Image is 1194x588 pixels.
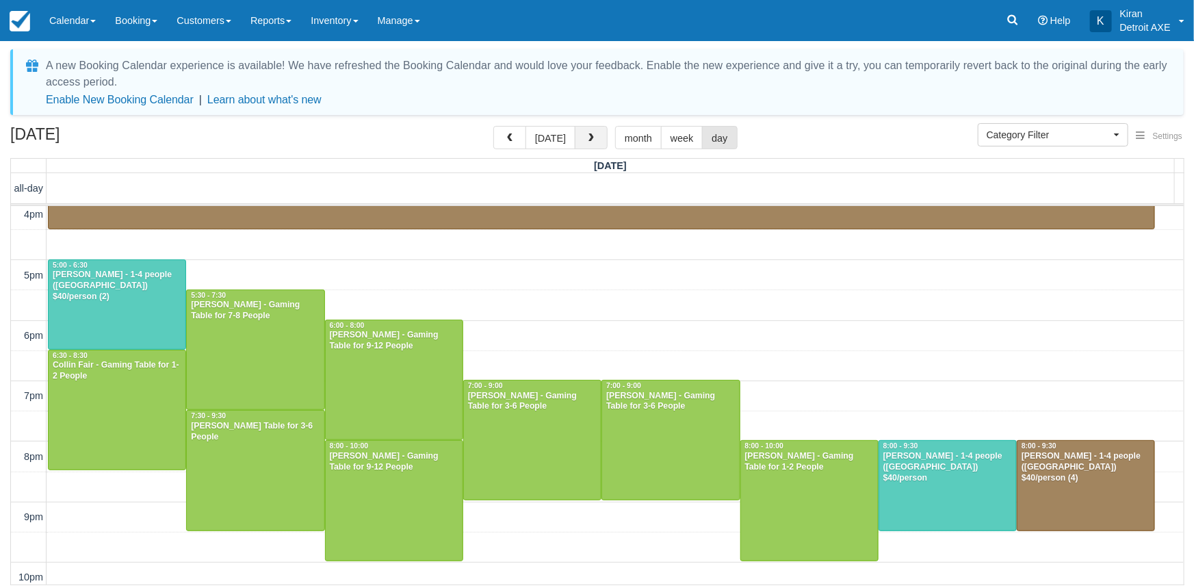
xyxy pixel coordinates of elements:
button: month [615,126,662,149]
button: day [702,126,737,149]
img: checkfront-main-nav-mini-logo.png [10,11,30,31]
span: 6:00 - 8:00 [330,322,365,329]
span: 5pm [24,270,43,281]
div: [PERSON_NAME] - Gaming Table for 3-6 People [467,391,597,413]
span: 7:30 - 9:30 [191,412,226,420]
div: [PERSON_NAME] - Gaming Table for 1-2 People [744,451,874,473]
span: 7:00 - 9:00 [606,382,641,389]
a: 6:00 - 8:00[PERSON_NAME] - Gaming Table for 9-12 People [325,320,463,440]
span: 8:00 - 9:30 [883,442,918,450]
span: 9pm [24,511,43,522]
a: 7:30 - 9:30[PERSON_NAME] Table for 3-6 People [186,410,324,531]
div: [PERSON_NAME] - 1-4 people ([GEOGRAPHIC_DATA]) $40/person (4) [1021,451,1151,484]
a: 6:30 - 8:30Collin Fair - Gaming Table for 1-2 People [48,350,186,470]
a: 7:00 - 9:00[PERSON_NAME] - Gaming Table for 3-6 People [463,380,601,500]
a: 8:00 - 10:00[PERSON_NAME] - Gaming Table for 1-2 People [740,440,879,561]
p: Kiran [1120,7,1171,21]
button: Category Filter [978,123,1128,146]
span: | [199,94,202,105]
a: 8:00 - 9:30[PERSON_NAME] - 1-4 people ([GEOGRAPHIC_DATA]) $40/person (4) [1017,440,1155,531]
span: 7pm [24,390,43,401]
a: 8:00 - 10:00[PERSON_NAME] - Gaming Table for 9-12 People [325,440,463,561]
a: 8:00 - 9:30[PERSON_NAME] - 1-4 people ([GEOGRAPHIC_DATA]) $40/person [879,440,1017,531]
span: Settings [1153,131,1182,141]
span: 8:00 - 9:30 [1022,442,1056,450]
span: 7:00 - 9:00 [468,382,503,389]
span: 8pm [24,451,43,462]
div: [PERSON_NAME] - Gaming Table for 9-12 People [329,330,459,352]
span: 8:00 - 10:00 [745,442,784,450]
span: Category Filter [987,128,1111,142]
a: 5:00 - 6:30[PERSON_NAME] - 1-4 people ([GEOGRAPHIC_DATA]) $40/person (2) [48,259,186,350]
a: 5:30 - 7:30[PERSON_NAME] - Gaming Table for 7-8 People [186,290,324,410]
div: A new Booking Calendar experience is available! We have refreshed the Booking Calendar and would ... [46,57,1167,90]
div: [PERSON_NAME] - 1-4 people ([GEOGRAPHIC_DATA]) $40/person (2) [52,270,182,303]
span: 5:30 - 7:30 [191,292,226,299]
div: [PERSON_NAME] - Gaming Table for 3-6 People [606,391,736,413]
h2: [DATE] [10,126,183,151]
span: [DATE] [594,160,627,171]
button: week [661,126,703,149]
a: 7:00 - 9:00[PERSON_NAME] - Gaming Table for 3-6 People [601,380,740,500]
div: [PERSON_NAME] - Gaming Table for 7-8 People [190,300,320,322]
span: 6pm [24,330,43,341]
div: [PERSON_NAME] Table for 3-6 People [190,421,320,443]
span: 4pm [24,209,43,220]
div: K [1090,10,1112,32]
div: [PERSON_NAME] - 1-4 people ([GEOGRAPHIC_DATA]) $40/person [883,451,1013,484]
div: [PERSON_NAME] - Gaming Table for 9-12 People [329,451,459,473]
span: 10pm [18,572,43,583]
span: 5:00 - 6:30 [53,261,88,269]
div: Collin Fair - Gaming Table for 1-2 People [52,360,182,382]
button: [DATE] [525,126,575,149]
span: 6:30 - 8:30 [53,352,88,359]
span: 8:00 - 10:00 [330,442,369,450]
i: Help [1038,16,1048,25]
span: all-day [14,183,43,194]
button: Settings [1128,127,1191,146]
a: Learn about what's new [207,94,322,105]
span: Help [1050,15,1071,26]
p: Detroit AXE [1120,21,1171,34]
button: Enable New Booking Calendar [46,93,194,107]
